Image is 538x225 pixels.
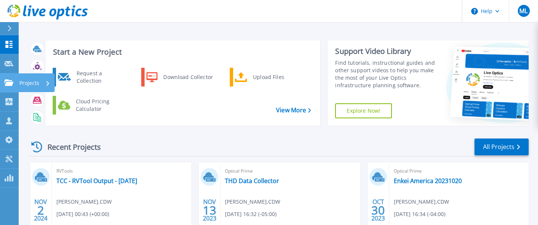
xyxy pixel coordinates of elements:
div: OCT 2023 [371,197,385,224]
div: Cloud Pricing Calculator [72,98,127,113]
div: Download Collector [160,70,216,85]
div: Find tutorials, instructional guides and other support videos to help you make the most of your L... [335,59,436,89]
span: [PERSON_NAME] , CDW [225,198,280,206]
a: All Projects [474,139,529,155]
h3: Start a New Project [53,48,311,56]
span: 30 [371,207,385,213]
span: Optical Prime [225,167,355,175]
a: Request a Collection [53,68,129,86]
div: NOV 2023 [202,197,217,224]
div: Upload Files [249,70,304,85]
a: Cloud Pricing Calculator [53,96,129,115]
span: 2 [37,207,44,213]
a: TCC - RVTool Output - [DATE] [56,177,137,185]
div: NOV 2024 [34,197,48,224]
span: [PERSON_NAME] , CDW [56,198,112,206]
span: [DATE] 00:43 (+00:00) [56,210,109,218]
a: THD Data Collector [225,177,279,185]
span: ML [519,8,528,14]
div: Request a Collection [73,70,127,85]
span: RVTools [56,167,187,175]
a: Upload Files [230,68,306,86]
span: [DATE] 16:32 (-05:00) [225,210,276,218]
div: Support Video Library [335,46,436,56]
span: Optical Prime [394,167,524,175]
span: [PERSON_NAME] , CDW [394,198,449,206]
a: Explore Now! [335,103,392,118]
a: Download Collector [141,68,218,86]
div: Recent Projects [29,138,111,156]
a: View More [276,107,311,114]
span: 13 [203,207,216,213]
a: Enkei America 20231020 [394,177,462,185]
p: Projects [19,73,39,93]
span: [DATE] 16:34 (-04:00) [394,210,445,218]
